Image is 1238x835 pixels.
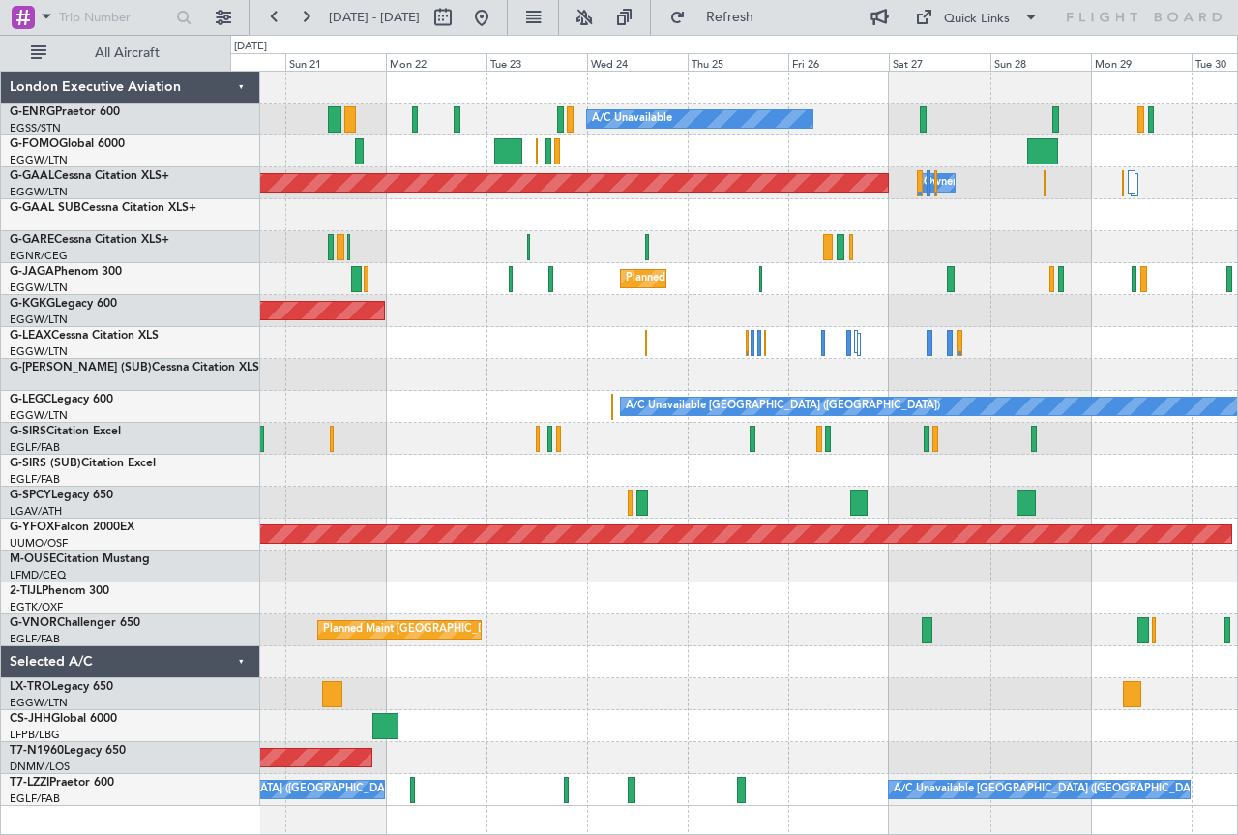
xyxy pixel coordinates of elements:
[10,170,54,182] span: G-GAAL
[10,536,68,551] a: UUMO/OSF
[10,298,117,310] a: G-KGKGLegacy 600
[10,490,113,501] a: G-SPCYLegacy 650
[10,266,54,278] span: G-JAGA
[10,408,68,423] a: EGGW/LTN
[924,168,957,197] div: Owner
[184,53,284,71] div: Sat 20
[10,458,156,469] a: G-SIRS (SUB)Citation Excel
[10,313,68,327] a: EGGW/LTN
[10,330,51,342] span: G-LEAX
[10,426,46,437] span: G-SIRS
[10,490,51,501] span: G-SPCY
[10,745,64,757] span: T7-N1960
[10,585,42,597] span: 2-TIJL
[1091,53,1192,71] div: Mon 29
[486,53,587,71] div: Tue 23
[10,185,68,199] a: EGGW/LTN
[10,728,60,742] a: LFPB/LBG
[788,53,889,71] div: Fri 26
[10,362,259,373] a: G-[PERSON_NAME] (SUB)Cessna Citation XLS
[10,568,66,582] a: LFMD/CEQ
[10,106,120,118] a: G-ENRGPraetor 600
[10,777,49,789] span: T7-LZZI
[329,9,420,26] span: [DATE] - [DATE]
[905,2,1048,33] button: Quick Links
[10,202,81,214] span: G-GAAL SUB
[10,330,159,342] a: G-LEAXCessna Citation XLS
[10,440,60,455] a: EGLF/FAB
[10,791,60,806] a: EGLF/FAB
[386,53,486,71] div: Mon 22
[10,281,68,295] a: EGGW/LTN
[10,745,126,757] a: T7-N1960Legacy 650
[10,458,81,469] span: G-SIRS (SUB)
[10,713,117,725] a: CS-JHHGlobal 6000
[10,394,113,405] a: G-LEGCLegacy 600
[626,392,940,421] div: A/C Unavailable [GEOGRAPHIC_DATA] ([GEOGRAPHIC_DATA])
[50,46,204,60] span: All Aircraft
[894,775,1208,804] div: A/C Unavailable [GEOGRAPHIC_DATA] ([GEOGRAPHIC_DATA])
[59,3,170,32] input: Trip Number
[10,362,152,373] span: G-[PERSON_NAME] (SUB)
[10,522,54,533] span: G-YFOX
[323,615,628,644] div: Planned Maint [GEOGRAPHIC_DATA] ([GEOGRAPHIC_DATA])
[10,121,61,135] a: EGSS/STN
[10,585,109,597] a: 2-TIJLPhenom 300
[10,266,122,278] a: G-JAGAPhenom 300
[10,472,60,487] a: EGLF/FAB
[10,234,169,246] a: G-GARECessna Citation XLS+
[10,632,60,646] a: EGLF/FAB
[592,104,672,134] div: A/C Unavailable
[10,138,125,150] a: G-FOMOGlobal 6000
[10,153,68,167] a: EGGW/LTN
[661,2,777,33] button: Refresh
[10,696,68,710] a: EGGW/LTN
[10,760,70,774] a: DNMM/LOS
[10,681,113,693] a: LX-TROLegacy 650
[10,617,57,629] span: G-VNOR
[234,39,267,55] div: [DATE]
[10,617,140,629] a: G-VNORChallenger 650
[10,344,68,359] a: EGGW/LTN
[10,170,169,182] a: G-GAALCessna Citation XLS+
[10,249,68,263] a: EGNR/CEG
[944,10,1010,29] div: Quick Links
[10,713,51,725] span: CS-JHH
[10,234,54,246] span: G-GARE
[10,394,51,405] span: G-LEGC
[626,264,930,293] div: Planned Maint [GEOGRAPHIC_DATA] ([GEOGRAPHIC_DATA])
[10,138,59,150] span: G-FOMO
[10,426,121,437] a: G-SIRSCitation Excel
[10,777,114,789] a: T7-LZZIPraetor 600
[10,504,62,519] a: LGAV/ATH
[688,53,788,71] div: Thu 25
[10,553,56,565] span: M-OUSE
[690,11,771,24] span: Refresh
[10,553,150,565] a: M-OUSECitation Mustang
[10,202,196,214] a: G-GAAL SUBCessna Citation XLS+
[990,53,1091,71] div: Sun 28
[889,53,989,71] div: Sat 27
[587,53,688,71] div: Wed 24
[10,681,51,693] span: LX-TRO
[10,600,63,614] a: EGTK/OXF
[285,53,386,71] div: Sun 21
[10,522,134,533] a: G-YFOXFalcon 2000EX
[10,106,55,118] span: G-ENRG
[21,38,210,69] button: All Aircraft
[10,298,55,310] span: G-KGKG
